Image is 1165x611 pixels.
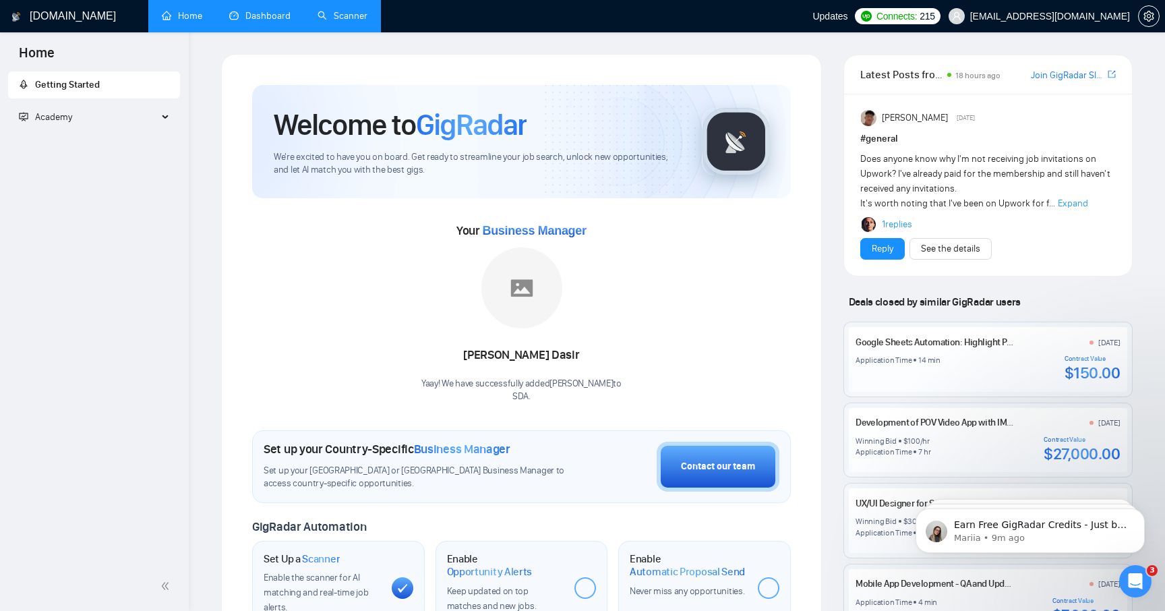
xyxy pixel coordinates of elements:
[630,552,747,579] h1: Enable
[856,446,912,457] div: Application Time
[35,111,72,123] span: Academy
[274,107,527,143] h1: Welcome to
[421,390,622,403] p: SDA .
[860,153,1110,209] span: Does anyone know why I'm not receiving job invitations on Upwork? I've already paid for the membe...
[1119,565,1152,598] iframe: Intercom live chat
[907,436,920,446] div: 100
[856,516,896,527] div: Winning Bid
[1139,11,1159,22] span: setting
[918,597,937,608] div: 4 min
[252,519,366,534] span: GigRadar Automation
[264,465,573,490] span: Set up your [GEOGRAPHIC_DATA] or [GEOGRAPHIC_DATA] Business Manager to access country-specific op...
[920,436,930,446] div: /hr
[882,218,912,231] a: 1replies
[630,585,744,597] span: Never miss any opportunities.
[856,498,980,509] a: UX/UI Designer for SaaS Product
[318,10,367,22] a: searchScanner
[876,9,917,24] span: Connects:
[1138,11,1160,22] a: setting
[903,436,908,446] div: $
[872,241,893,256] a: Reply
[11,6,21,28] img: logo
[860,132,1116,146] h1: # general
[1044,444,1120,464] div: $27,000.00
[860,238,905,260] button: Reply
[856,597,912,608] div: Application Time
[920,9,934,24] span: 215
[812,11,847,22] span: Updates
[856,355,912,366] div: Application Time
[1138,5,1160,27] button: setting
[1108,68,1116,81] a: export
[861,110,877,126] img: Randi Tovar
[952,11,961,21] span: user
[1065,363,1121,383] div: $150.00
[918,446,930,457] div: 7 hr
[860,66,943,83] span: Latest Posts from the GigRadar Community
[861,11,872,22] img: upwork-logo.png
[657,442,779,492] button: Contact our team
[229,10,291,22] a: dashboardDashboard
[681,459,755,474] div: Contact our team
[918,355,940,366] div: 14 min
[1098,337,1121,348] div: [DATE]
[955,71,1000,80] span: 18 hours ago
[1098,579,1121,589] div: [DATE]
[456,223,587,238] span: Your
[1147,565,1158,576] span: 3
[1108,69,1116,80] span: export
[264,552,340,566] h1: Set Up a
[856,436,896,446] div: Winning Bid
[856,417,1135,428] a: Development of POV Video App with IMU Data Sync and Gesture Controls
[35,79,100,90] span: Getting Started
[264,442,510,457] h1: Set up your Country-Specific
[1031,68,1105,83] a: Join GigRadar Slack Community
[909,238,992,260] button: See the details
[1098,417,1121,428] div: [DATE]
[856,578,1079,589] a: Mobile App Development - QA and Updates to Current App
[856,527,912,538] div: Application Time
[160,579,174,593] span: double-left
[1058,198,1088,209] span: Expand
[895,480,1165,575] iframe: Intercom notifications message
[1065,355,1121,363] div: Contract Value
[19,112,28,121] span: fund-projection-screen
[482,224,586,237] span: Business Manager
[843,290,1026,314] span: Deals closed by similar GigRadar users
[1044,436,1120,444] div: Contract Value
[630,565,745,579] span: Automatic Proposal Send
[703,108,770,175] img: gigradar-logo.png
[8,71,180,98] li: Getting Started
[162,10,202,22] a: homeHome
[957,112,975,124] span: [DATE]
[1052,597,1121,605] div: Contract Value
[421,344,622,367] div: [PERSON_NAME] Dasir
[856,337,1065,348] a: Google Sheets Automation: Highlight Previous Entries
[302,552,340,566] span: Scanner
[19,80,28,89] span: rocket
[414,442,510,457] span: Business Manager
[447,552,564,579] h1: Enable
[882,111,948,125] span: [PERSON_NAME]
[274,151,680,177] span: We're excited to have you on board. Get ready to streamline your job search, unlock new opportuni...
[19,111,72,123] span: Academy
[481,248,562,328] img: placeholder.png
[447,565,533,579] span: Opportunity Alerts
[421,378,622,403] div: Yaay! We have successfully added [PERSON_NAME] to
[8,43,65,71] span: Home
[416,107,527,143] span: GigRadar
[921,241,980,256] a: See the details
